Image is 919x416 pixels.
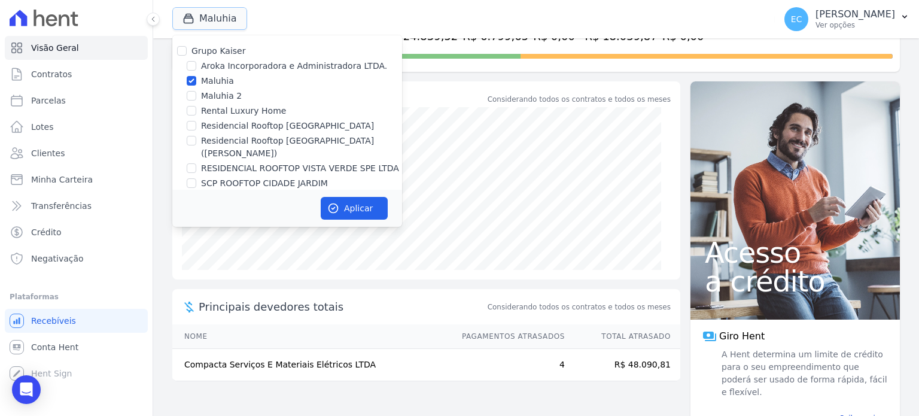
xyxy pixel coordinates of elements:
[201,120,374,132] label: Residencial Rooftop [GEOGRAPHIC_DATA]
[5,168,148,192] a: Minha Carteira
[31,174,93,186] span: Minha Carteira
[12,375,41,404] div: Open Intercom Messenger
[5,220,148,244] a: Crédito
[451,324,565,349] th: Pagamentos Atrasados
[705,238,885,267] span: Acesso
[705,267,885,296] span: a crédito
[10,290,143,304] div: Plataformas
[201,162,399,175] label: RESIDENCIAL ROOFTOP VISTA VERDE SPE LTDA
[5,309,148,333] a: Recebíveis
[172,7,247,30] button: Maluhia
[815,8,895,20] p: [PERSON_NAME]
[5,89,148,113] a: Parcelas
[31,147,65,159] span: Clientes
[775,2,919,36] button: EC [PERSON_NAME] Ver opções
[451,349,565,381] td: 4
[5,141,148,165] a: Clientes
[5,194,148,218] a: Transferências
[31,68,72,80] span: Contratos
[201,177,328,190] label: SCP ROOFTOP CIDADE JARDIM
[719,348,888,399] span: A Hent determina um limite de crédito para o seu empreendimento que poderá ser usado de forma ráp...
[199,299,485,315] span: Principais devedores totais
[565,324,680,349] th: Total Atrasado
[815,20,895,30] p: Ver opções
[791,15,802,23] span: EC
[5,36,148,60] a: Visão Geral
[201,135,402,160] label: Residencial Rooftop [GEOGRAPHIC_DATA] ([PERSON_NAME])
[172,349,451,381] td: Compacta Serviços E Materiais Elétricos LTDA
[201,105,286,117] label: Rental Luxury Home
[31,226,62,238] span: Crédito
[201,60,387,72] label: Aroka Incorporadora e Administradora LTDA.
[565,349,680,381] td: R$ 48.090,81
[5,335,148,359] a: Conta Hent
[31,315,76,327] span: Recebíveis
[201,90,242,102] label: Maluhia 2
[31,253,84,265] span: Negativação
[31,95,66,107] span: Parcelas
[488,302,671,312] span: Considerando todos os contratos e todos os meses
[31,200,92,212] span: Transferências
[201,75,234,87] label: Maluhia
[5,115,148,139] a: Lotes
[719,329,765,344] span: Giro Hent
[488,94,671,105] div: Considerando todos os contratos e todos os meses
[172,324,451,349] th: Nome
[5,247,148,271] a: Negativação
[31,121,54,133] span: Lotes
[321,197,388,220] button: Aplicar
[191,46,245,56] label: Grupo Kaiser
[31,42,79,54] span: Visão Geral
[31,341,78,353] span: Conta Hent
[5,62,148,86] a: Contratos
